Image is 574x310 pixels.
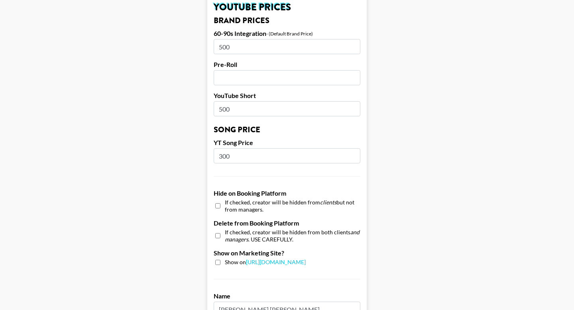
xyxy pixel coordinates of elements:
[214,249,360,257] label: Show on Marketing Site?
[214,61,360,69] label: Pre-Roll
[214,139,360,147] label: YT Song Price
[214,292,360,300] label: Name
[214,126,360,134] h3: Song Price
[214,189,360,197] label: Hide on Booking Platform
[225,259,306,266] span: Show on
[225,199,360,213] span: If checked, creator will be hidden from but not from managers.
[320,199,336,206] em: clients
[214,29,266,37] label: 60-90s Integration
[225,229,360,243] span: If checked, creator will be hidden from both clients . USE CAREFULLY.
[214,17,360,25] h3: Brand Prices
[246,259,306,265] a: [URL][DOMAIN_NAME]
[225,229,360,243] em: and managers
[214,2,360,12] h2: YouTube Prices
[266,31,313,37] div: - (Default Brand Price)
[214,219,360,227] label: Delete from Booking Platform
[214,92,360,100] label: YouTube Short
